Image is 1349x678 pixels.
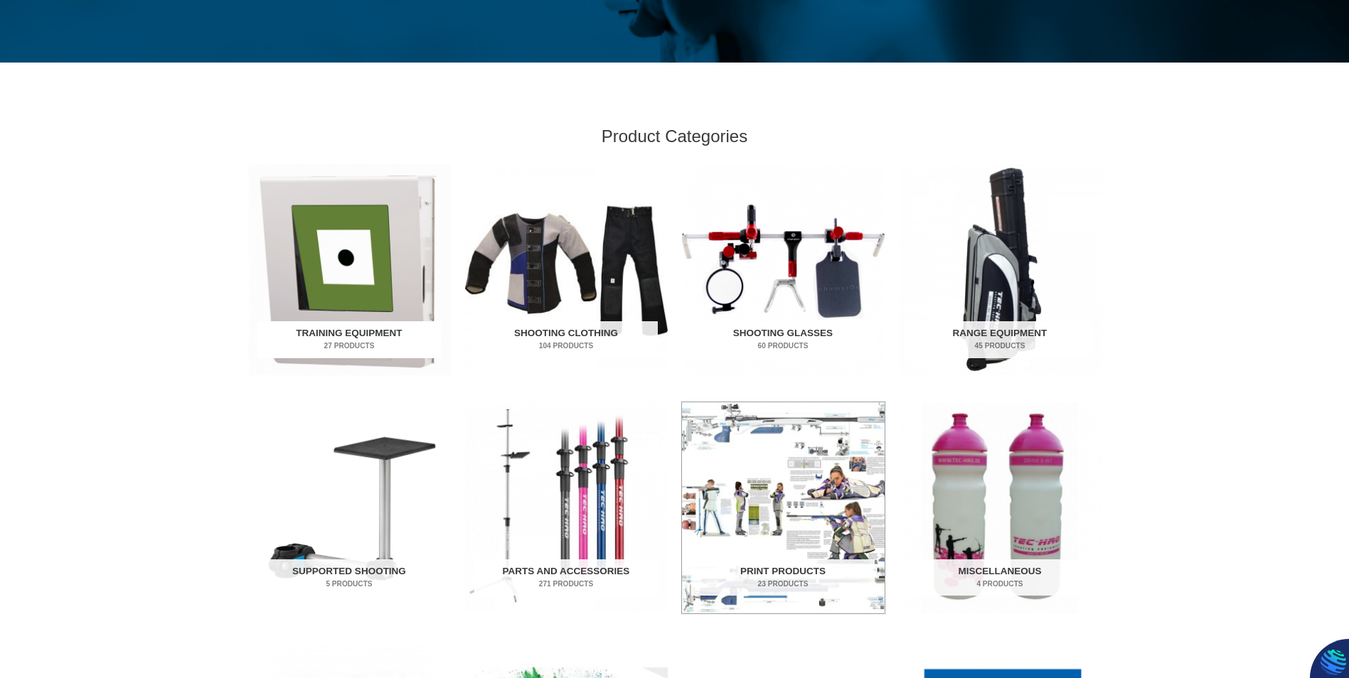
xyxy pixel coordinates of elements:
[908,321,1092,358] h2: Range Equipment
[474,321,658,358] h2: Shooting Clothing
[908,559,1092,596] h2: Miscellaneous
[257,579,441,589] mark: 5 Products
[682,164,885,375] img: Shooting Glasses
[465,402,668,613] a: Visit product category Parts and Accessories
[257,340,441,351] mark: 27 Products
[682,164,885,375] a: Visit product category Shooting Glasses
[899,402,1102,613] img: Miscellaneous
[899,164,1102,375] a: Visit product category Range Equipment
[899,164,1102,375] img: Range Equipment
[257,559,441,596] h2: Supported Shooting
[474,340,658,351] mark: 104 Products
[908,340,1092,351] mark: 45 Products
[908,579,1092,589] mark: 4 Products
[248,164,451,375] a: Visit product category Training Equipment
[474,579,658,589] mark: 271 Products
[899,402,1102,613] a: Visit product category Miscellaneous
[465,164,668,375] img: Shooting Clothing
[248,125,1102,147] h2: Product Categories
[691,579,875,589] mark: 23 Products
[682,402,885,613] img: Print Products
[691,559,875,596] h2: Print Products
[248,402,451,613] a: Visit product category Supported Shooting
[691,340,875,351] mark: 60 Products
[465,164,668,375] a: Visit product category Shooting Clothing
[257,321,441,358] h2: Training Equipment
[248,164,451,375] img: Training Equipment
[248,402,451,613] img: Supported Shooting
[682,402,885,613] a: Visit product category Print Products
[691,321,875,358] h2: Shooting Glasses
[465,402,668,613] img: Parts and Accessories
[474,559,658,596] h2: Parts and Accessories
